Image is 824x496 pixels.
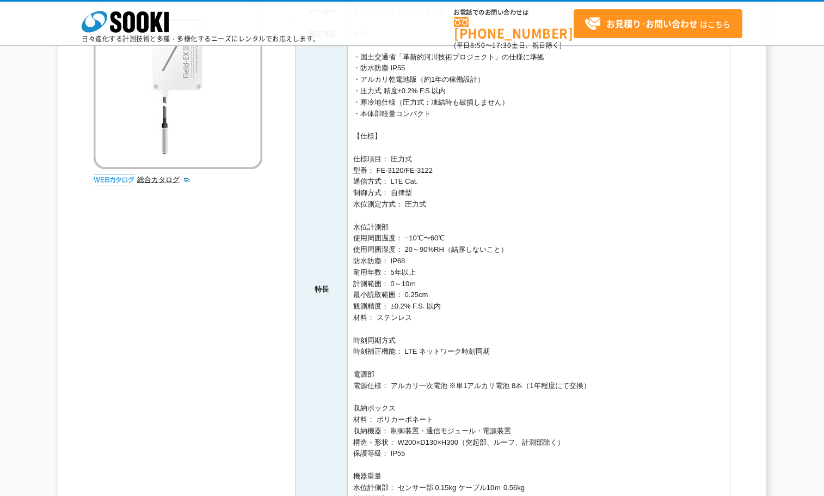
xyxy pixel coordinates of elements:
a: お見積り･お問い合わせはこちら [574,9,742,38]
span: はこちら [585,16,730,32]
p: 日々進化する計測技術と多種・多様化するニーズにレンタルでお応えします。 [82,35,320,42]
img: webカタログ [94,174,134,185]
span: 8:50 [470,40,485,50]
span: (平日 ～ 土日、祝日除く) [454,40,562,50]
a: [PHONE_NUMBER] [454,17,574,39]
span: お電話でのお問い合わせは [454,9,574,16]
span: 17:30 [492,40,512,50]
a: 総合カタログ [137,176,190,184]
strong: お見積り･お問い合わせ [606,17,698,30]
